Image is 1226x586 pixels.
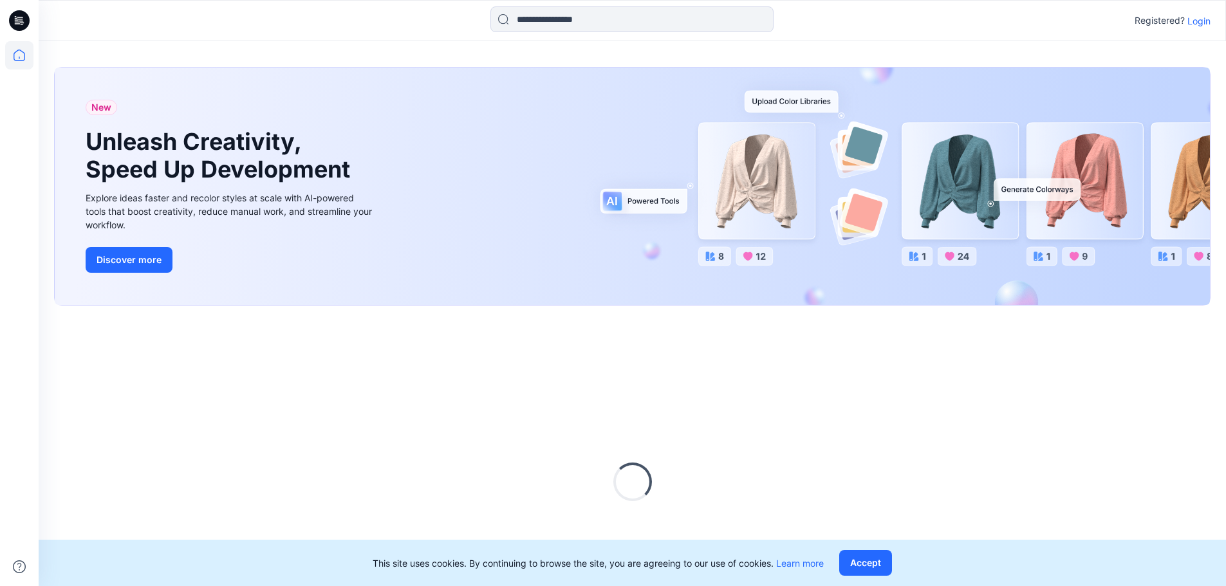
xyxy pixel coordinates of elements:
div: Explore ideas faster and recolor styles at scale with AI-powered tools that boost creativity, red... [86,191,375,232]
span: New [91,100,111,115]
a: Discover more [86,247,375,273]
a: Learn more [776,558,824,569]
button: Accept [839,550,892,576]
p: This site uses cookies. By continuing to browse the site, you are agreeing to our use of cookies. [373,556,824,570]
h1: Unleash Creativity, Speed Up Development [86,128,356,183]
button: Discover more [86,247,172,273]
p: Registered? [1135,13,1185,28]
p: Login [1187,14,1211,28]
